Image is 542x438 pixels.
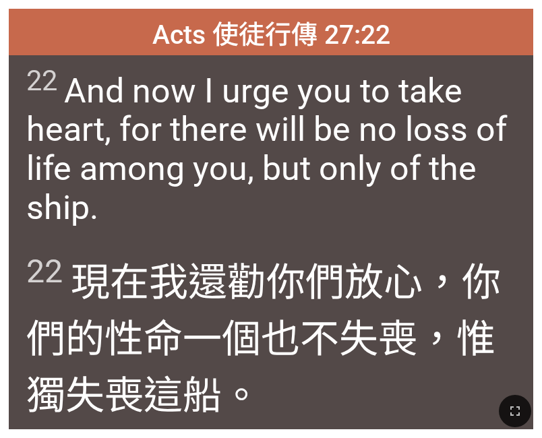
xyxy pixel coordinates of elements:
wg5216: 的性命 [26,316,495,418]
span: And now I urge you to take heart, for there will be no loss of life among you, but only of the ship. [26,64,516,228]
wg5209: 放心 [26,259,501,418]
span: 現在 [26,251,516,420]
span: Acts 使徒行傳 27:22 [152,13,390,51]
sup: 22 [26,252,63,290]
wg4133: 失喪這船 [65,373,261,418]
wg4143: 。 [222,373,261,418]
wg3569: 我還勸 [26,259,501,418]
wg2114: ，你們 [26,259,501,418]
wg5590: 一個也不 [26,316,495,418]
sup: 22 [26,64,57,97]
wg3867: 你們 [26,259,501,418]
